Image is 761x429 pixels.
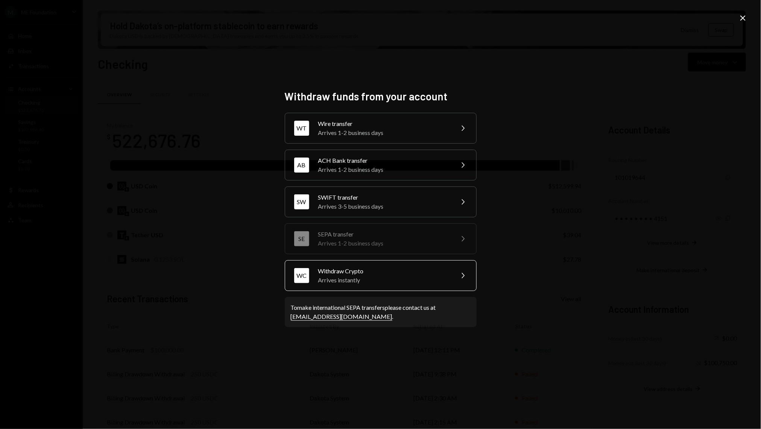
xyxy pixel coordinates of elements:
[291,313,392,321] a: [EMAIL_ADDRESS][DOMAIN_NAME]
[318,119,449,128] div: Wire transfer
[294,121,309,136] div: WT
[294,158,309,173] div: AB
[291,303,471,321] div: To make international SEPA transfers please contact us at .
[318,267,449,276] div: Withdraw Crypto
[318,128,449,137] div: Arrives 1-2 business days
[285,223,477,254] button: SESEPA transferArrives 1-2 business days
[318,276,449,285] div: Arrives instantly
[318,239,449,248] div: Arrives 1-2 business days
[318,193,449,202] div: SWIFT transfer
[285,186,477,217] button: SWSWIFT transferArrives 3-5 business days
[294,231,309,246] div: SE
[285,113,477,144] button: WTWire transferArrives 1-2 business days
[294,194,309,209] div: SW
[285,260,477,291] button: WCWithdraw CryptoArrives instantly
[318,202,449,211] div: Arrives 3-5 business days
[318,165,449,174] div: Arrives 1-2 business days
[285,89,477,104] h2: Withdraw funds from your account
[318,230,449,239] div: SEPA transfer
[318,156,449,165] div: ACH Bank transfer
[285,150,477,180] button: ABACH Bank transferArrives 1-2 business days
[294,268,309,283] div: WC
